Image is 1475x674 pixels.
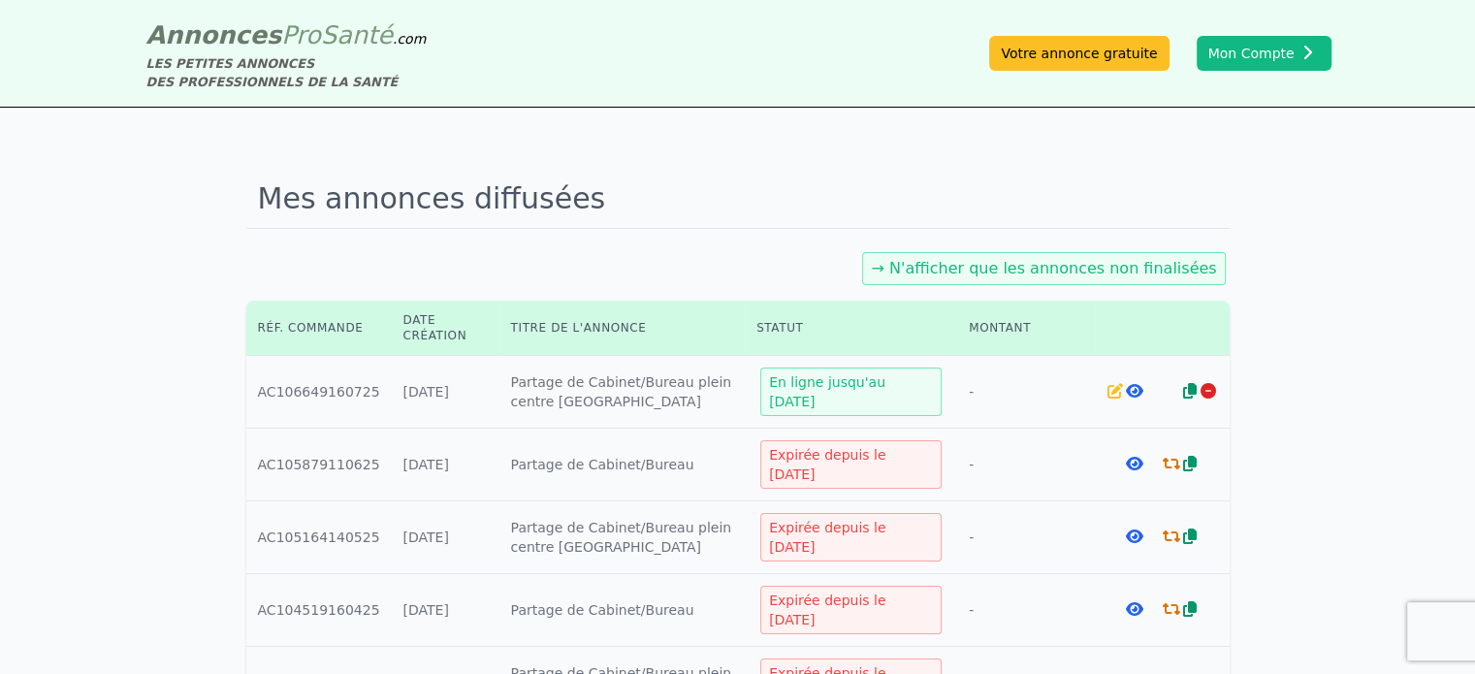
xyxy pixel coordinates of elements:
td: - [957,429,1095,501]
th: Montant [957,301,1095,356]
td: [DATE] [392,429,499,501]
i: Dupliquer l'annonce [1183,456,1197,471]
i: Arrêter la diffusion de l'annonce [1201,383,1216,399]
th: Titre de l'annonce [499,301,746,356]
th: Date création [392,301,499,356]
i: Renouveler la commande [1163,456,1180,471]
i: Dupliquer l'annonce [1183,601,1197,617]
h1: Mes annonces diffusées [246,170,1230,229]
i: Renouveler la commande [1163,601,1180,617]
span: Santé [321,20,393,49]
span: Annonces [146,20,282,49]
i: Renouveler la commande [1163,529,1180,544]
td: [DATE] [392,574,499,647]
td: Partage de Cabinet/Bureau [499,574,746,647]
th: Réf. commande [246,301,392,356]
i: Voir l'annonce [1125,456,1142,471]
a: → N'afficher que les annonces non finalisées [871,259,1216,277]
td: [DATE] [392,356,499,429]
div: Expirée depuis le [DATE] [760,440,942,489]
td: - [957,356,1095,429]
div: En ligne jusqu'au [DATE] [760,368,942,416]
a: AnnoncesProSanté.com [146,20,427,49]
td: AC104519160425 [246,574,392,647]
span: Pro [281,20,321,49]
div: LES PETITES ANNONCES DES PROFESSIONNELS DE LA SANTÉ [146,54,427,91]
td: AC105879110625 [246,429,392,501]
div: Expirée depuis le [DATE] [760,586,942,634]
i: Voir l'annonce [1125,601,1142,617]
i: Voir l'annonce [1125,383,1142,399]
span: .com [393,31,426,47]
td: - [957,501,1095,574]
i: Dupliquer l'annonce [1183,529,1197,544]
td: AC106649160725 [246,356,392,429]
a: Votre annonce gratuite [989,36,1169,71]
i: Dupliquer l'annonce [1183,383,1197,399]
td: - [957,574,1095,647]
i: Voir l'annonce [1125,529,1142,544]
td: Partage de Cabinet/Bureau plein centre [GEOGRAPHIC_DATA] [499,501,746,574]
button: Mon Compte [1197,36,1331,71]
i: Editer l'annonce [1107,383,1123,399]
td: AC105164140525 [246,501,392,574]
td: [DATE] [392,501,499,574]
td: Partage de Cabinet/Bureau [499,429,746,501]
div: Expirée depuis le [DATE] [760,513,942,562]
td: Partage de Cabinet/Bureau plein centre [GEOGRAPHIC_DATA] [499,356,746,429]
th: Statut [745,301,957,356]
